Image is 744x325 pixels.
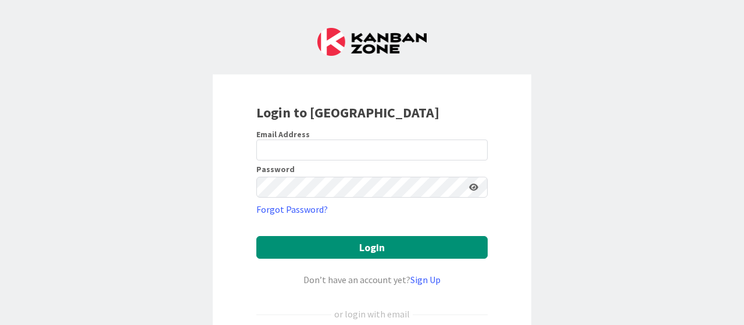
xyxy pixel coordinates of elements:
[256,129,310,140] label: Email Address
[410,274,441,285] a: Sign Up
[256,103,439,122] b: Login to [GEOGRAPHIC_DATA]
[256,202,328,216] a: Forgot Password?
[331,307,413,321] div: or login with email
[317,28,427,56] img: Kanban Zone
[256,236,488,259] button: Login
[256,273,488,287] div: Don’t have an account yet?
[256,165,295,173] label: Password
